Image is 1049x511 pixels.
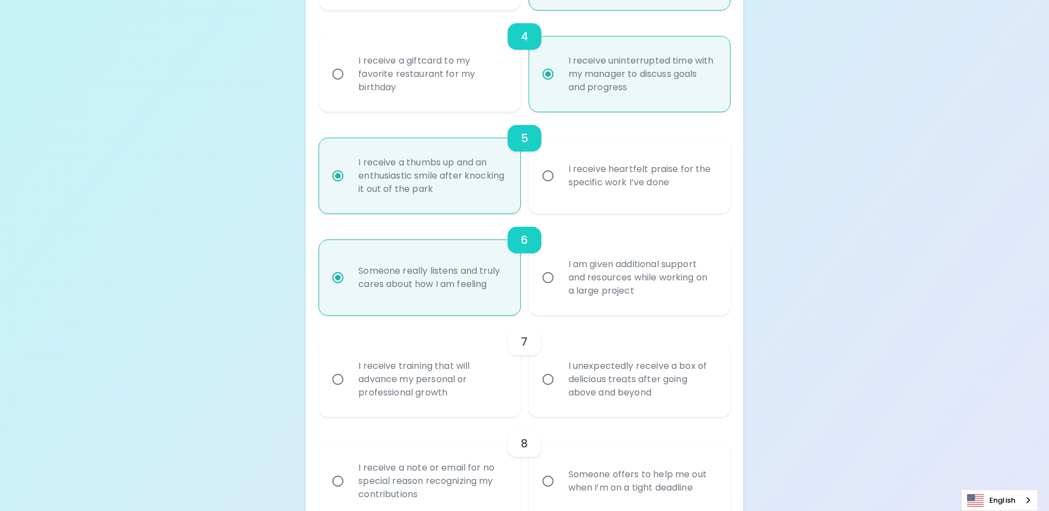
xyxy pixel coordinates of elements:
[560,244,724,311] div: I am given additional support and resources while working on a large project
[560,346,724,413] div: I unexpectedly receive a box of delicious treats after going above and beyond
[560,41,724,107] div: I receive uninterrupted time with my manager to discuss goals and progress
[349,251,514,304] div: Someone really listens and truly cares about how I am feeling
[349,346,514,413] div: I receive training that will advance my personal or professional growth
[319,112,729,213] div: choice-group-check
[521,28,528,45] h6: 4
[319,10,729,112] div: choice-group-check
[349,41,514,107] div: I receive a giftcard to my favorite restaurant for my birthday
[319,213,729,315] div: choice-group-check
[962,490,1037,510] a: English
[521,129,528,147] h6: 5
[349,143,514,209] div: I receive a thumbs up and an enthusiastic smile after knocking it out of the park
[961,489,1038,511] aside: Language selected: English
[560,149,724,202] div: I receive heartfelt praise for the specific work I’ve done
[521,333,528,351] h6: 7
[560,455,724,508] div: Someone offers to help me out when I’m on a tight deadline
[521,231,528,249] h6: 6
[319,315,729,417] div: choice-group-check
[521,435,528,452] h6: 8
[961,489,1038,511] div: Language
